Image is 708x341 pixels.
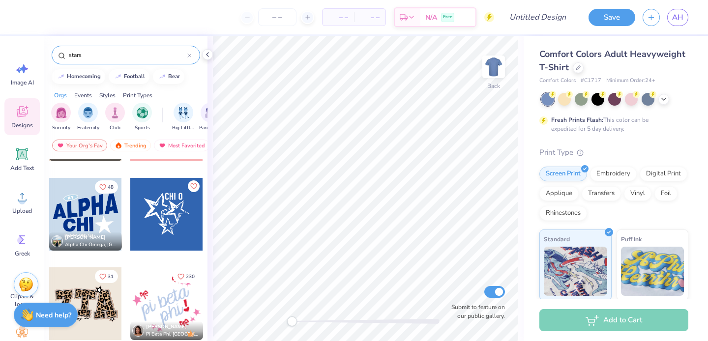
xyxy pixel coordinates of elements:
input: Untitled Design [501,7,574,27]
div: Print Type [539,147,688,158]
button: Like [95,270,118,283]
span: Comfort Colors Adult Heavyweight T-Shirt [539,48,685,73]
img: trend_line.gif [57,74,65,80]
button: filter button [132,103,152,132]
label: Submit to feature on our public gallery. [446,303,505,320]
div: Events [74,91,92,100]
input: – – [258,8,296,26]
img: trending.gif [115,142,122,149]
span: Greek [15,250,30,257]
span: Upload [12,207,32,215]
button: filter button [199,103,222,132]
button: homecoming [52,69,105,84]
button: Like [173,270,199,283]
button: filter button [77,103,99,132]
div: This color can be expedited for 5 day delivery. [551,115,672,133]
span: N/A [425,12,437,23]
span: [PERSON_NAME] [146,323,187,330]
img: trend_line.gif [158,74,166,80]
div: Your Org's Fav [52,140,107,151]
button: filter button [51,103,71,132]
span: – – [360,12,380,23]
div: Foil [654,186,678,201]
div: Print Types [123,91,152,100]
div: Most Favorited [154,140,209,151]
strong: Fresh Prints Flash: [551,116,603,124]
img: Back [484,57,503,77]
div: bear [168,74,180,79]
span: Comfort Colors [539,77,576,85]
img: Parent's Weekend Image [205,107,216,118]
img: Sports Image [137,107,148,118]
span: Puff Ink [621,234,642,244]
span: Add Text [10,164,34,172]
img: Fraternity Image [83,107,93,118]
span: Minimum Order: 24 + [606,77,655,85]
div: Screen Print [539,167,587,181]
span: Parent's Weekend [199,124,222,132]
div: Styles [99,91,116,100]
span: Pi Beta Phi, [GEOGRAPHIC_DATA][US_STATE] [146,331,199,338]
div: filter for Fraternity [77,103,99,132]
div: homecoming [67,74,101,79]
button: football [109,69,149,84]
span: Designs [11,121,33,129]
span: Free [443,14,452,21]
span: Sports [135,124,150,132]
img: Sorority Image [56,107,67,118]
div: Accessibility label [287,316,297,326]
span: – – [328,12,348,23]
button: Save [589,9,635,26]
div: Rhinestones [539,206,587,221]
button: filter button [105,103,125,132]
img: most_fav.gif [158,142,166,149]
button: bear [153,69,184,84]
div: filter for Parent's Weekend [199,103,222,132]
div: Back [487,82,500,90]
div: filter for Big Little Reveal [172,103,195,132]
img: Puff Ink [621,247,684,296]
span: Fraternity [77,124,99,132]
span: # C1717 [581,77,601,85]
span: Club [110,124,120,132]
div: football [124,74,145,79]
span: [PERSON_NAME] [65,234,106,241]
img: Standard [544,247,607,296]
button: Like [95,180,118,194]
span: Image AI [11,79,34,86]
img: Big Little Reveal Image [178,107,189,118]
span: 230 [186,274,195,279]
img: Club Image [110,107,120,118]
span: Clipart & logos [6,292,38,308]
div: Trending [110,140,151,151]
span: 48 [108,185,114,190]
span: Sorority [52,124,70,132]
div: filter for Club [105,103,125,132]
div: Digital Print [640,167,687,181]
a: AH [667,9,688,26]
div: Vinyl [624,186,651,201]
span: Standard [544,234,570,244]
span: 31 [108,274,114,279]
div: filter for Sports [132,103,152,132]
span: AH [672,12,683,23]
img: trend_line.gif [114,74,122,80]
button: filter button [172,103,195,132]
div: filter for Sorority [51,103,71,132]
span: Alpha Chi Omega, [GEOGRAPHIC_DATA][US_STATE] [65,241,118,249]
div: Transfers [582,186,621,201]
span: Big Little Reveal [172,124,195,132]
div: Embroidery [590,167,637,181]
input: Try "Alpha" [68,50,187,60]
div: Orgs [54,91,67,100]
div: Applique [539,186,579,201]
img: most_fav.gif [57,142,64,149]
strong: Need help? [36,311,71,320]
button: Like [188,180,200,192]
